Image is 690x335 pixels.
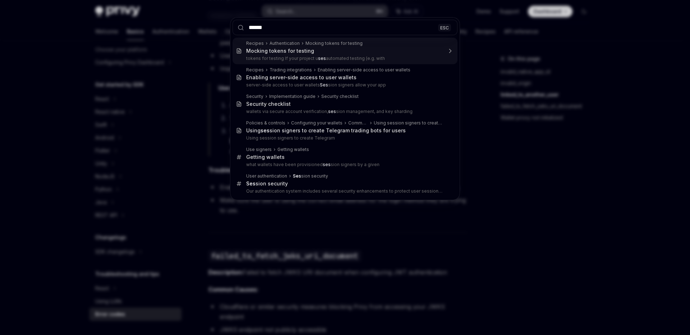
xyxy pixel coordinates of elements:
p: server-side access to user wallets sion signers allow your app [246,82,442,88]
div: Authentication [270,41,300,46]
div: Common use cases [348,120,368,126]
b: ses [323,162,331,167]
div: User authentication [246,173,287,179]
p: Our authentication system includes several security enhancements to protect user sessions. When usi [246,188,442,194]
p: tokens for testing If your project u automated testing (e.g. with [246,56,442,61]
div: Using sion signers to create Telegram trading bots for users [246,127,406,134]
b: Ses [320,82,328,88]
div: Getting wallets [246,154,285,160]
div: sion security [293,173,328,179]
div: Trading integrations [270,67,312,73]
div: Using session signers to create Telegram trading bots for users [374,120,442,126]
div: Recipes [246,41,264,46]
div: Policies & controls [246,120,285,126]
div: Configuring your wallets [291,120,342,126]
div: Getting wallets [277,147,309,152]
b: Ses [246,180,256,187]
div: Security checklist [246,101,291,107]
b: ses [328,109,336,114]
p: what wallets have been provisioned sion signers by a given [246,162,442,167]
div: sion security [246,180,288,187]
div: Enabling server-side access to user wallets [318,67,410,73]
p: Using session signers to create Telegram [246,135,442,141]
div: Security [246,94,263,99]
b: Ses [293,173,301,179]
div: Enabling server-side access to user wallets [246,74,356,81]
div: Mocking tokens for testing [305,41,363,46]
div: Mocking tokens for testing [246,48,314,54]
div: Implementation guide [269,94,316,99]
p: wallets via secure account verification, sion management, and key sharding [246,109,442,114]
b: ses [261,127,270,133]
div: Security checklist [321,94,359,99]
div: Recipes [246,67,264,73]
b: ses [318,56,326,61]
div: Use signers [246,147,272,152]
div: ESC [438,24,451,31]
